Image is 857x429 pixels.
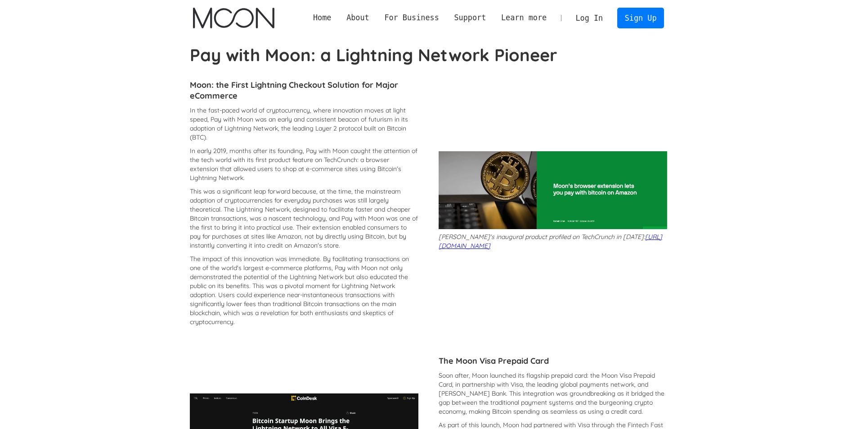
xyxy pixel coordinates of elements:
p: The impact of this innovation was immediate. By facilitating transactions on one of the world's l... [190,254,418,326]
div: Learn more [501,12,547,23]
h4: The Moon Visa Prepaid Card [439,356,667,366]
div: About [346,12,369,23]
a: [URL][DOMAIN_NAME] [439,233,662,250]
div: Support [454,12,486,23]
p: In early 2019, months after its founding, Pay with Moon caught the attention of the tech world wi... [190,146,418,182]
a: Log In [568,8,610,28]
p: [PERSON_NAME]'s inaugural product profiled on TechCrunch in [DATE]: [439,232,667,250]
div: Support [447,12,494,23]
h1: Pay with Moon: a Lightning Network Pioneer [190,45,667,65]
div: About [339,12,377,23]
a: Home [305,12,339,23]
div: For Business [377,12,447,23]
div: Learn more [494,12,554,23]
a: home [193,8,274,28]
p: Soon after, Moon launched its flagship prepaid card: the Moon Visa Prepaid Card, in partnership w... [439,371,667,416]
p: In the fast-paced world of cryptocurrency, where innovation moves at light speed, Pay with Moon w... [190,106,418,142]
div: For Business [384,12,439,23]
p: This was a significant leap forward because, at the time, the mainstream adoption of cryptocurren... [190,187,418,250]
a: Sign Up [617,8,664,28]
h4: Moon: the First Lightning Checkout Solution for Major eCommerce [190,80,418,101]
img: Moon Logo [193,8,274,28]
